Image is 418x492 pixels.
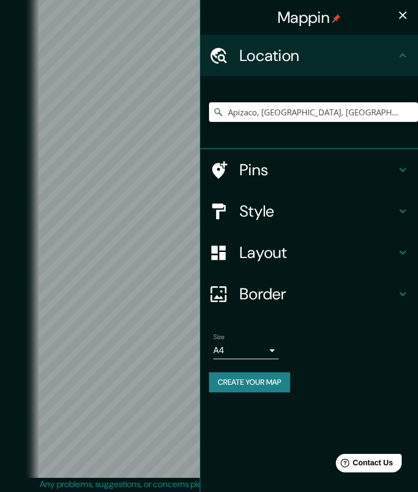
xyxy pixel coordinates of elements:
[200,273,418,315] div: Border
[200,232,418,273] div: Layout
[278,8,341,27] h4: Mappin
[239,284,396,304] h4: Border
[239,160,396,180] h4: Pins
[200,35,418,76] div: Location
[239,46,396,65] h4: Location
[239,201,396,221] h4: Style
[321,450,406,480] iframe: Help widget launcher
[209,372,290,392] button: Create your map
[200,149,418,190] div: Pins
[209,102,418,122] input: Pick your city or area
[213,333,225,342] label: Size
[213,342,279,359] div: A4
[332,14,341,23] img: pin-icon.png
[40,478,374,491] p: Any problems, suggestions, or concerns please email .
[200,190,418,232] div: Style
[239,243,396,262] h4: Layout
